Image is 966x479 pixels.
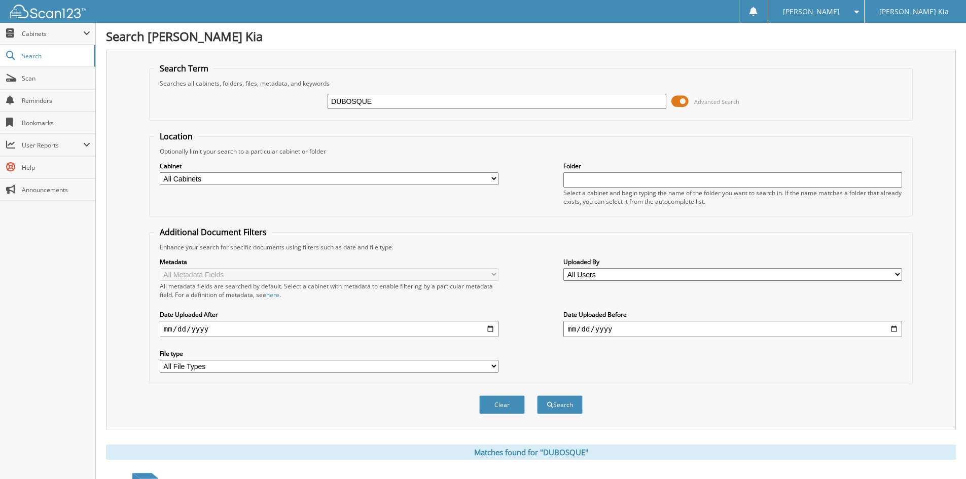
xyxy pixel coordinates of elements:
div: All metadata fields are searched by default. Select a cabinet with metadata to enable filtering b... [160,282,498,299]
label: File type [160,349,498,358]
span: Announcements [22,186,90,194]
label: Folder [563,162,902,170]
span: Advanced Search [694,98,739,105]
legend: Location [155,131,198,142]
div: Matches found for "DUBOSQUE" [106,445,956,460]
input: start [160,321,498,337]
input: end [563,321,902,337]
label: Uploaded By [563,257,902,266]
span: Search [22,52,89,60]
label: Date Uploaded After [160,310,498,319]
label: Date Uploaded Before [563,310,902,319]
span: User Reports [22,141,83,150]
div: Select a cabinet and begin typing the name of the folder you want to search in. If the name match... [563,189,902,206]
span: Cabinets [22,29,83,38]
span: [PERSON_NAME] [783,9,840,15]
span: Scan [22,74,90,83]
legend: Additional Document Filters [155,227,272,238]
span: Reminders [22,96,90,105]
h1: Search [PERSON_NAME] Kia [106,28,956,45]
button: Clear [479,395,525,414]
span: [PERSON_NAME] Kia [879,9,949,15]
span: Help [22,163,90,172]
div: Enhance your search for specific documents using filters such as date and file type. [155,243,907,251]
span: Bookmarks [22,119,90,127]
div: Searches all cabinets, folders, files, metadata, and keywords [155,79,907,88]
img: scan123-logo-white.svg [10,5,86,18]
label: Metadata [160,257,498,266]
button: Search [537,395,583,414]
a: here [266,290,279,299]
legend: Search Term [155,63,213,74]
label: Cabinet [160,162,498,170]
div: Optionally limit your search to a particular cabinet or folder [155,147,907,156]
